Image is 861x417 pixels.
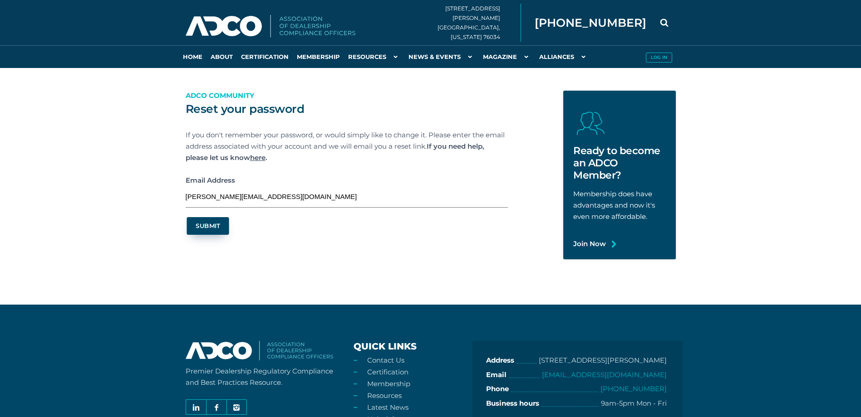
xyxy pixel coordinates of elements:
a: Log in [642,45,676,68]
b: Address [486,354,514,367]
a: Magazine [479,45,535,68]
a: About [207,45,237,68]
p: If you don't remember your password, or would simply like to change it. Please enter the email ad... [186,129,508,163]
a: Contact Us [367,356,404,364]
a: News & Events [404,45,479,68]
p: 9am-5pm Mon - Fri [601,398,667,410]
img: association-of-dealership-compliance-officers-logo2023.svg [186,341,333,360]
button: Submit [187,217,229,235]
b: Phone [486,383,509,395]
a: Resources [344,45,404,68]
b: Email [486,369,507,381]
img: Association of Dealership Compliance Officers logo [186,15,355,38]
h3: Quick Links [354,341,466,352]
p: [STREET_ADDRESS][PERSON_NAME] [539,354,667,367]
a: here [250,153,266,162]
a: Join Now [573,238,606,249]
a: [EMAIL_ADDRESS][DOMAIN_NAME] [542,370,667,379]
div: [STREET_ADDRESS][PERSON_NAME] [GEOGRAPHIC_DATA], [US_STATE] 76034 [438,4,521,42]
a: Certification [237,45,293,68]
p: Membership does have advantages and now it's even more affordable. [573,188,666,222]
span: [PHONE_NUMBER] [535,17,646,29]
a: Resources [367,391,402,400]
h2: Reset your password [186,102,508,116]
p: ADCO Community [186,90,508,101]
a: Membership [293,45,344,68]
a: Membership [367,379,410,388]
label: Email Address [186,175,508,186]
a: [PHONE_NUMBER] [600,384,667,393]
h2: Ready to become an ADCO Member? [573,145,666,181]
button: Log in [646,53,672,63]
p: Premier Dealership Regulatory Compliance and Best Practices Resource. [186,365,340,388]
b: Business hours [486,398,539,410]
a: Certification [367,368,408,376]
a: Alliances [535,45,592,68]
a: Latest News [367,403,408,412]
a: Home [179,45,207,68]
